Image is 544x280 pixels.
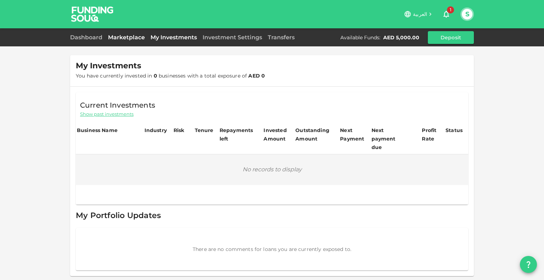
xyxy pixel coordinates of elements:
div: Outstanding Amount [295,126,331,143]
div: AED 5,000.00 [383,34,419,41]
a: Marketplace [105,34,148,41]
div: Next Payment [340,126,369,143]
div: Repayments left [220,126,255,143]
a: Transfers [265,34,297,41]
button: 1 [439,7,453,21]
button: question [520,256,537,273]
div: Business Name [77,126,118,135]
div: Next payment due [372,126,407,152]
strong: 0 [154,73,157,79]
a: Dashboard [70,34,105,41]
button: S [462,9,472,19]
div: Invested Amount [263,126,293,143]
span: My Portfolio Updates [76,211,161,220]
div: Risk [174,126,188,135]
button: Deposit [428,31,474,44]
span: Current Investments [80,99,155,111]
div: Available Funds : [340,34,380,41]
div: Profit Rate [422,126,443,143]
div: No records to display [76,155,468,184]
div: Status [446,126,463,135]
span: My Investments [76,61,141,71]
span: العربية [413,11,427,17]
a: My Investments [148,34,200,41]
span: 1 [447,6,454,13]
div: Industry [144,126,167,135]
span: There are no comments for loans you are currently exposed to. [193,246,351,252]
div: Tenure [195,126,214,135]
span: You have currently invested in businesses with a total exposure of [76,73,265,79]
span: Show past investments [80,111,134,118]
strong: AED 0 [248,73,265,79]
a: Investment Settings [200,34,265,41]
